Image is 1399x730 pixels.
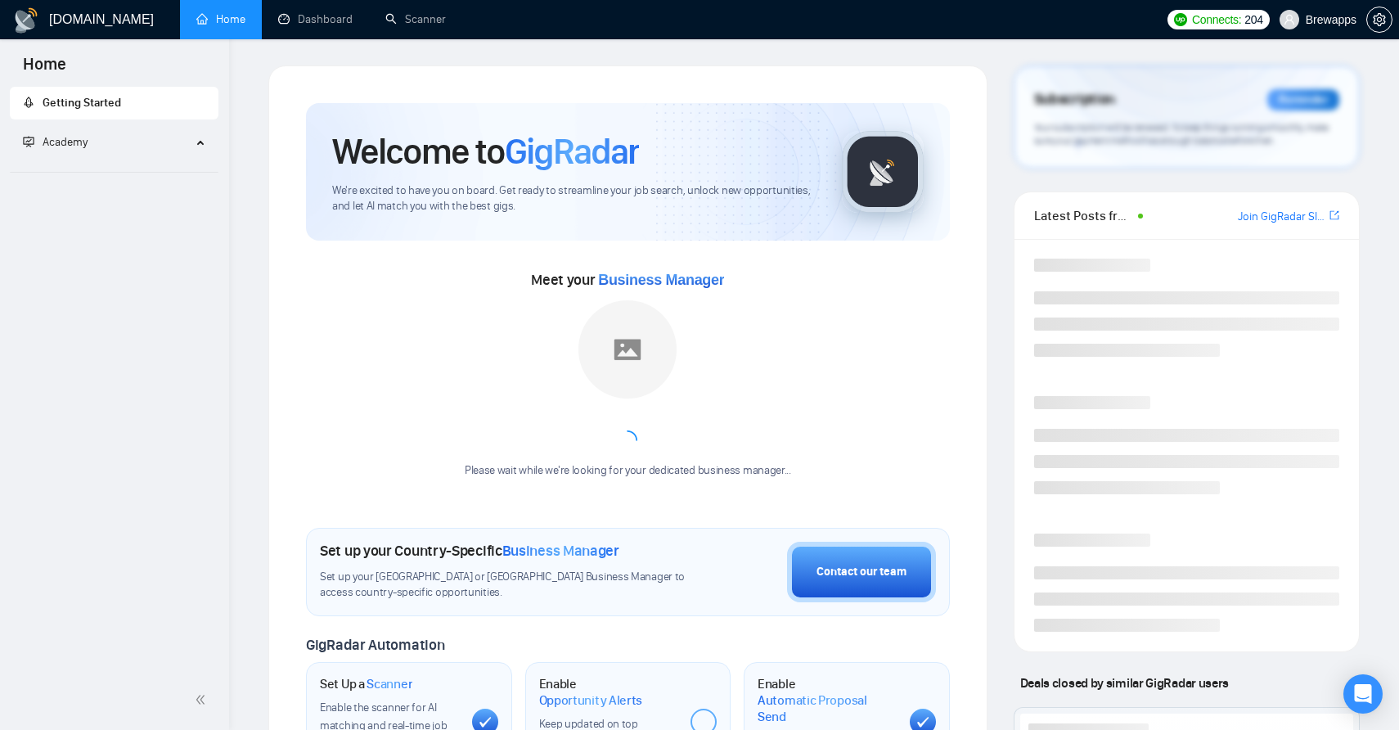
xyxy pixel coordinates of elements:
span: Scanner [367,676,412,692]
span: Connects: [1192,11,1241,29]
li: Getting Started [10,87,218,119]
h1: Set Up a [320,676,412,692]
h1: Enable [758,676,897,724]
span: Academy [43,135,88,149]
span: Meet your [531,271,724,289]
img: placeholder.png [578,300,677,399]
a: homeHome [196,12,245,26]
span: loading [614,427,641,454]
span: fund-projection-screen [23,136,34,147]
button: setting [1366,7,1392,33]
span: Getting Started [43,96,121,110]
h1: Set up your Country-Specific [320,542,619,560]
button: Contact our team [787,542,936,602]
span: Academy [23,135,88,149]
span: Business Manager [598,272,724,288]
div: Contact our team [816,563,906,581]
span: rocket [23,97,34,108]
span: We're excited to have you on board. Get ready to streamline your job search, unlock new opportuni... [332,183,816,214]
a: setting [1366,13,1392,26]
h1: Enable [539,676,678,708]
span: Your subscription will be renewed. To keep things running smoothly, make sure your payment method... [1034,121,1329,147]
a: Join GigRadar Slack Community [1238,208,1326,226]
li: Academy Homepage [10,165,218,176]
span: 204 [1244,11,1262,29]
div: Please wait while we're looking for your dedicated business manager... [455,463,801,479]
span: export [1329,209,1339,222]
span: Latest Posts from the GigRadar Community [1034,205,1133,226]
a: searchScanner [385,12,446,26]
span: double-left [195,692,211,708]
span: Home [10,52,79,87]
a: export [1329,208,1339,223]
div: Open Intercom Messenger [1343,674,1383,714]
span: user [1284,14,1295,25]
span: Business Manager [502,542,619,560]
img: logo [13,7,39,34]
span: GigRadar Automation [306,636,444,654]
span: Opportunity Alerts [539,692,643,709]
img: upwork-logo.png [1174,13,1187,26]
img: gigradar-logo.png [842,131,924,213]
span: GigRadar [505,129,639,173]
a: dashboardDashboard [278,12,353,26]
div: Reminder [1267,89,1339,110]
span: setting [1367,13,1392,26]
h1: Welcome to [332,129,639,173]
span: Automatic Proposal Send [758,692,897,724]
span: Subscription [1034,86,1115,114]
span: Deals closed by similar GigRadar users [1014,669,1235,697]
span: Set up your [GEOGRAPHIC_DATA] or [GEOGRAPHIC_DATA] Business Manager to access country-specific op... [320,570,690,601]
